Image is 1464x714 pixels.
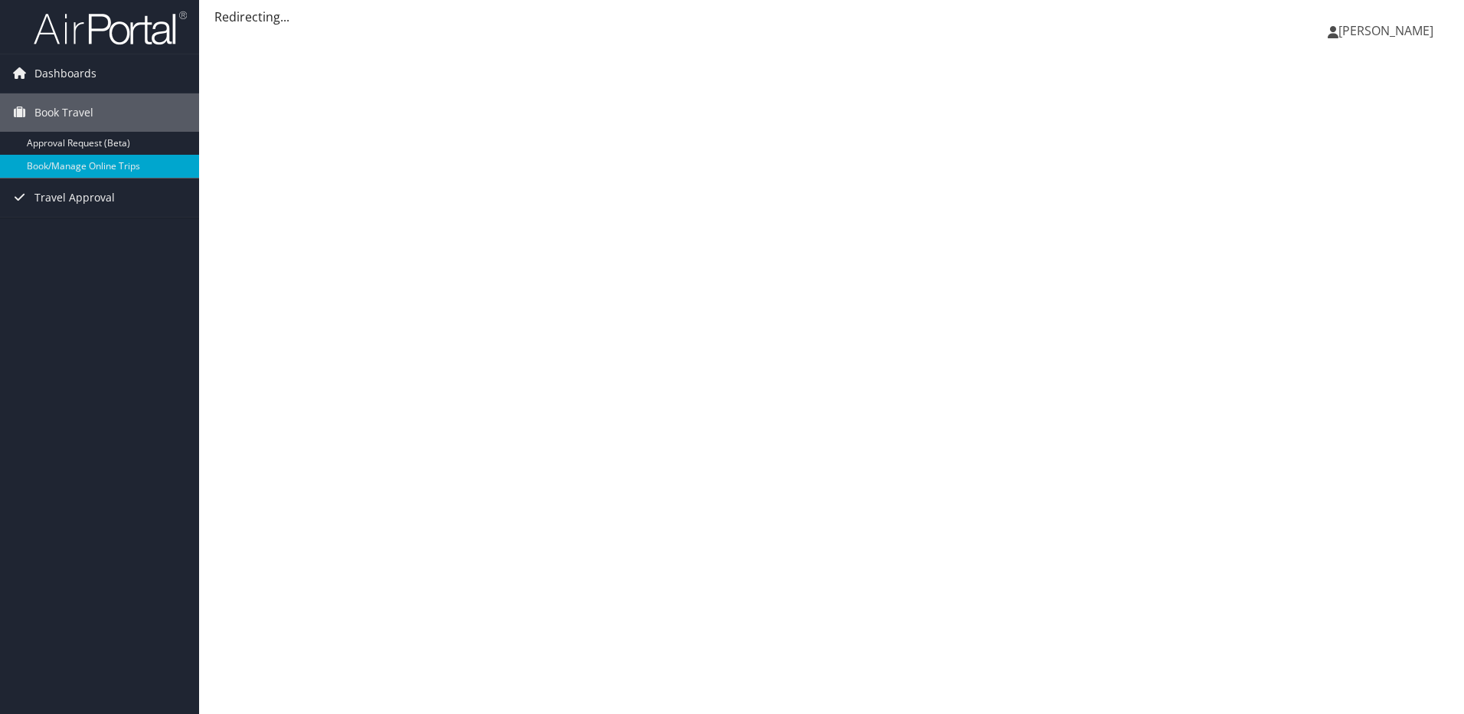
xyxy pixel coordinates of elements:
[34,93,93,132] span: Book Travel
[34,178,115,217] span: Travel Approval
[34,10,187,46] img: airportal-logo.png
[214,8,1449,26] div: Redirecting...
[1328,8,1449,54] a: [PERSON_NAME]
[34,54,96,93] span: Dashboards
[1338,22,1433,39] span: [PERSON_NAME]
